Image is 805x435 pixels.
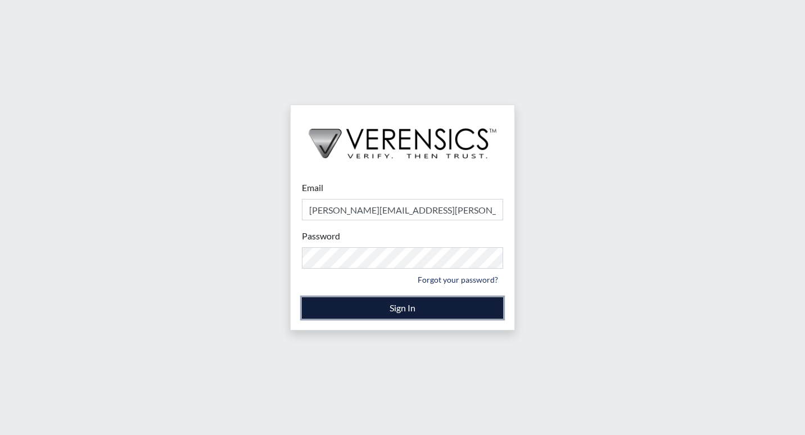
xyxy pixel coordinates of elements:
label: Email [302,181,323,194]
a: Forgot your password? [413,271,503,288]
label: Password [302,229,340,243]
img: logo-wide-black.2aad4157.png [291,105,514,170]
input: Email [302,199,503,220]
button: Sign In [302,297,503,319]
